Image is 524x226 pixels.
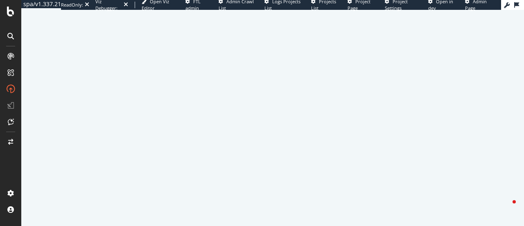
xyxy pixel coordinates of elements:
iframe: Intercom live chat [496,198,516,218]
div: ReadOnly: [61,2,83,8]
div: animation [243,97,302,126]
